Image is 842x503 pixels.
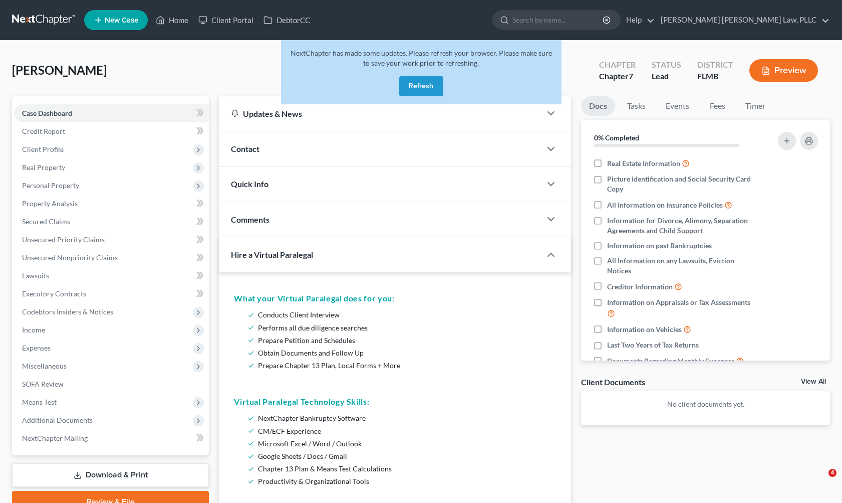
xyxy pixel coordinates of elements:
[258,475,552,487] li: Productivity & Organizational Tools
[22,416,93,424] span: Additional Documents
[22,271,49,280] span: Lawsuits
[701,96,733,116] a: Fees
[258,334,552,347] li: Prepare Petition and Schedules
[599,71,636,82] div: Chapter
[14,122,209,140] a: Credit Report
[22,199,78,208] span: Property Analysis
[231,250,313,259] span: Hire a Virtual Paralegal
[652,59,681,71] div: Status
[22,253,118,262] span: Unsecured Nonpriority Claims
[14,267,209,285] a: Lawsuits
[599,59,636,71] div: Chapter
[749,59,818,82] button: Preview
[151,11,193,29] a: Home
[594,133,639,142] strong: 0% Completed
[258,359,552,372] li: Prepare Chapter 13 Plan, Local Forms + More
[737,96,773,116] a: Timer
[607,158,680,169] span: Real Estate Information
[607,340,699,350] span: Last Two Years of Tax Returns
[656,11,829,29] a: [PERSON_NAME] [PERSON_NAME] Law, PLLC
[14,429,209,447] a: NextChapter Mailing
[607,282,673,292] span: Creditor Information
[808,469,832,493] iframe: Intercom live chat
[231,108,529,119] div: Updates & News
[399,76,443,96] button: Refresh
[697,59,733,71] div: District
[22,362,67,370] span: Miscellaneous
[22,380,64,388] span: SOFA Review
[258,412,552,424] li: NextChapter Bankruptcy Software
[14,285,209,303] a: Executory Contracts
[22,344,51,352] span: Expenses
[607,297,750,307] span: Information on Appraisals or Tax Assessments
[581,96,615,116] a: Docs
[697,71,733,82] div: FLMB
[258,321,552,334] li: Performs all due diligence searches
[14,231,209,249] a: Unsecured Priority Claims
[581,377,645,387] div: Client Documents
[22,235,105,244] span: Unsecured Priority Claims
[801,378,826,385] a: View All
[589,399,822,409] p: No client documents yet.
[607,216,759,236] span: Information for Divorce, Alimony, Separation Agreements and Child Support
[14,213,209,231] a: Secured Claims
[14,195,209,213] a: Property Analysis
[22,109,72,117] span: Case Dashboard
[607,256,759,276] span: All Information on any Lawsuits, Eviction Notices
[607,174,759,194] span: Picture identification and Social Security Card Copy
[22,434,88,442] span: NextChapter Mailing
[22,181,79,190] span: Personal Property
[22,398,57,406] span: Means Test
[258,462,552,475] li: Chapter 13 Plan & Means Test Calculations
[105,17,138,24] span: New Case
[231,179,268,189] span: Quick Info
[14,249,209,267] a: Unsecured Nonpriority Claims
[22,217,70,226] span: Secured Claims
[14,375,209,393] a: SOFA Review
[658,96,697,116] a: Events
[607,356,734,366] span: Documents Regarding Monthly Expenses
[607,200,723,210] span: All Information on Insurance Policies
[258,450,552,462] li: Google Sheets / Docs / Gmail
[258,347,552,359] li: Obtain Documents and Follow Up
[231,215,269,224] span: Comments
[22,325,45,334] span: Income
[234,292,556,304] h5: What your Virtual Paralegal does for you:
[14,104,209,122] a: Case Dashboard
[22,145,64,153] span: Client Profile
[22,289,86,298] span: Executory Contracts
[22,307,113,316] span: Codebtors Insiders & Notices
[629,71,633,81] span: 7
[12,463,209,487] a: Download & Print
[512,11,604,29] input: Search by name...
[234,396,556,408] h5: Virtual Paralegal Technology Skills:
[621,11,655,29] a: Help
[258,425,552,437] li: CM/ECF Experience
[652,71,681,82] div: Lead
[258,11,315,29] a: DebtorCC
[828,469,836,477] span: 4
[22,127,65,135] span: Credit Report
[291,49,552,67] span: NextChapter has made some updates. Please refresh your browser. Please make sure to save your wor...
[193,11,258,29] a: Client Portal
[258,308,552,321] li: Conducts Client Interview
[258,437,552,450] li: Microsoft Excel / Word / Outlook
[619,96,654,116] a: Tasks
[12,63,107,77] span: [PERSON_NAME]
[22,163,65,172] span: Real Property
[231,144,259,153] span: Contact
[607,241,712,251] span: Information on past Bankruptcies
[607,324,682,334] span: Information on Vehicles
